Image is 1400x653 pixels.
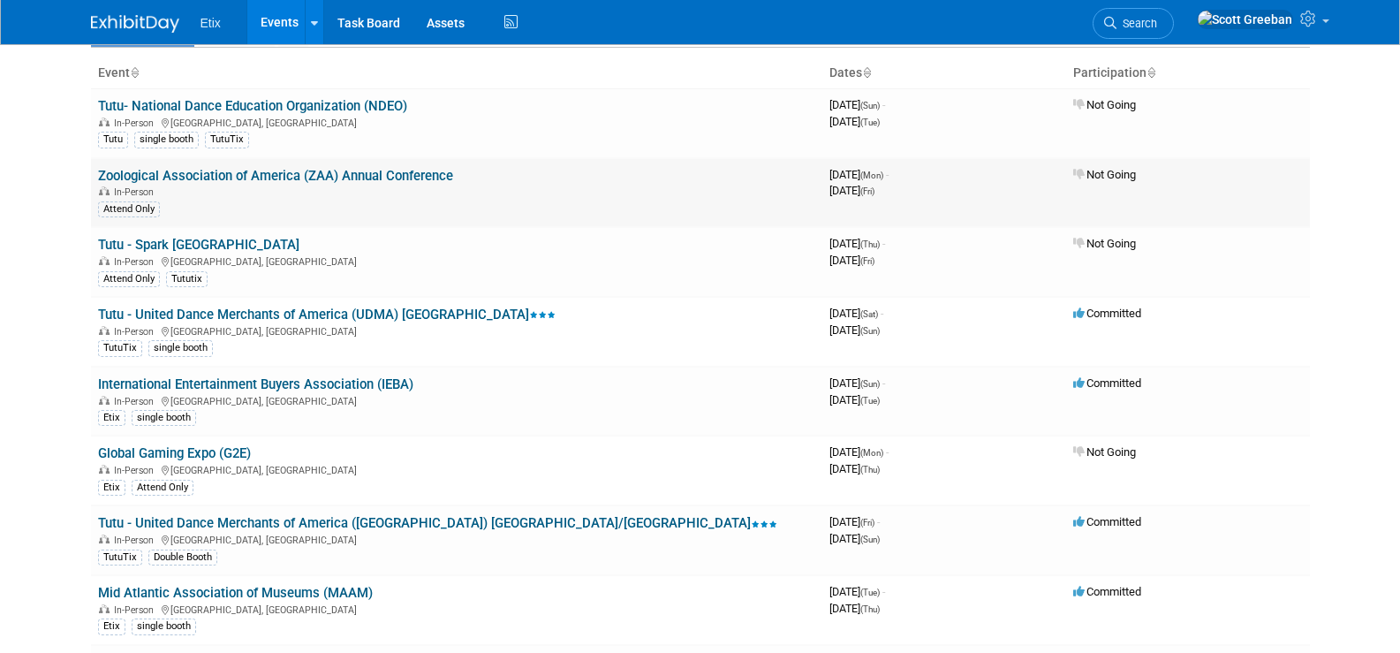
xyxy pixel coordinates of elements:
[860,239,880,249] span: (Thu)
[1073,376,1141,390] span: Committed
[829,376,885,390] span: [DATE]
[877,515,880,528] span: -
[860,396,880,406] span: (Tue)
[99,604,110,613] img: In-Person Event
[860,171,883,180] span: (Mon)
[881,307,883,320] span: -
[148,340,213,356] div: single booth
[99,396,110,405] img: In-Person Event
[114,326,159,338] span: In-Person
[114,396,159,407] span: In-Person
[862,65,871,80] a: Sort by Start Date
[860,588,880,597] span: (Tue)
[91,58,822,88] th: Event
[829,585,885,598] span: [DATE]
[860,186,874,196] span: (Fri)
[99,535,110,543] img: In-Person Event
[829,602,880,615] span: [DATE]
[882,376,885,390] span: -
[98,307,556,323] a: Tutu - United Dance Merchants of America (UDMA) [GEOGRAPHIC_DATA]
[1073,168,1136,181] span: Not Going
[132,480,193,496] div: Attend Only
[829,307,883,320] span: [DATE]
[99,118,110,126] img: In-Person Event
[886,445,889,459] span: -
[860,379,880,389] span: (Sun)
[1146,65,1155,80] a: Sort by Participation Type
[98,201,160,217] div: Attend Only
[860,101,880,110] span: (Sun)
[98,410,125,426] div: Etix
[829,168,889,181] span: [DATE]
[1073,237,1136,250] span: Not Going
[860,118,880,127] span: (Tue)
[114,256,159,268] span: In-Person
[886,168,889,181] span: -
[882,98,885,111] span: -
[1073,445,1136,459] span: Not Going
[98,340,142,356] div: TutuTix
[1066,58,1310,88] th: Participation
[860,535,880,544] span: (Sun)
[829,462,880,475] span: [DATE]
[99,465,110,474] img: In-Person Event
[132,619,196,634] div: single booth
[98,323,815,338] div: [GEOGRAPHIC_DATA], [GEOGRAPHIC_DATA]
[1093,8,1174,39] a: Search
[829,323,880,337] span: [DATE]
[114,118,159,129] span: In-Person
[98,532,815,546] div: [GEOGRAPHIC_DATA], [GEOGRAPHIC_DATA]
[114,186,159,198] span: In-Person
[98,393,815,407] div: [GEOGRAPHIC_DATA], [GEOGRAPHIC_DATA]
[829,115,880,128] span: [DATE]
[98,619,125,634] div: Etix
[1197,10,1293,29] img: Scott Greeban
[130,65,139,80] a: Sort by Event Name
[166,271,208,287] div: Tututix
[860,518,874,528] span: (Fri)
[1073,98,1136,111] span: Not Going
[91,15,179,33] img: ExhibitDay
[98,98,407,114] a: Tutu- National Dance Education Organization (NDEO)
[98,168,453,184] a: Zoological Association of America (ZAA) Annual Conference
[98,376,413,392] a: International Entertainment Buyers Association (IEBA)
[98,602,815,616] div: [GEOGRAPHIC_DATA], [GEOGRAPHIC_DATA]
[98,237,299,253] a: Tutu - Spark [GEOGRAPHIC_DATA]
[99,186,110,195] img: In-Person Event
[98,585,373,601] a: Mid Atlantic Association of Museums (MAAM)
[860,465,880,475] span: (Thu)
[829,237,885,250] span: [DATE]
[98,132,128,148] div: Tutu
[829,515,880,528] span: [DATE]
[829,445,889,459] span: [DATE]
[1073,307,1141,320] span: Committed
[1073,585,1141,598] span: Committed
[134,132,199,148] div: single booth
[860,256,874,266] span: (Fri)
[99,326,110,335] img: In-Person Event
[98,445,251,461] a: Global Gaming Expo (G2E)
[829,254,874,267] span: [DATE]
[829,532,880,545] span: [DATE]
[201,16,221,30] span: Etix
[1073,515,1141,528] span: Committed
[98,480,125,496] div: Etix
[860,309,878,319] span: (Sat)
[98,271,160,287] div: Attend Only
[148,550,217,566] div: Double Booth
[132,410,196,426] div: single booth
[860,326,880,336] span: (Sun)
[882,237,885,250] span: -
[98,254,815,268] div: [GEOGRAPHIC_DATA], [GEOGRAPHIC_DATA]
[1116,17,1157,30] span: Search
[114,535,159,546] span: In-Person
[114,465,159,476] span: In-Person
[98,462,815,476] div: [GEOGRAPHIC_DATA], [GEOGRAPHIC_DATA]
[829,184,874,197] span: [DATE]
[98,550,142,566] div: TutuTix
[822,58,1066,88] th: Dates
[99,256,110,265] img: In-Person Event
[98,515,777,531] a: Tutu - United Dance Merchants of America ([GEOGRAPHIC_DATA]) [GEOGRAPHIC_DATA]/[GEOGRAPHIC_DATA]
[98,115,815,129] div: [GEOGRAPHIC_DATA], [GEOGRAPHIC_DATA]
[829,393,880,406] span: [DATE]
